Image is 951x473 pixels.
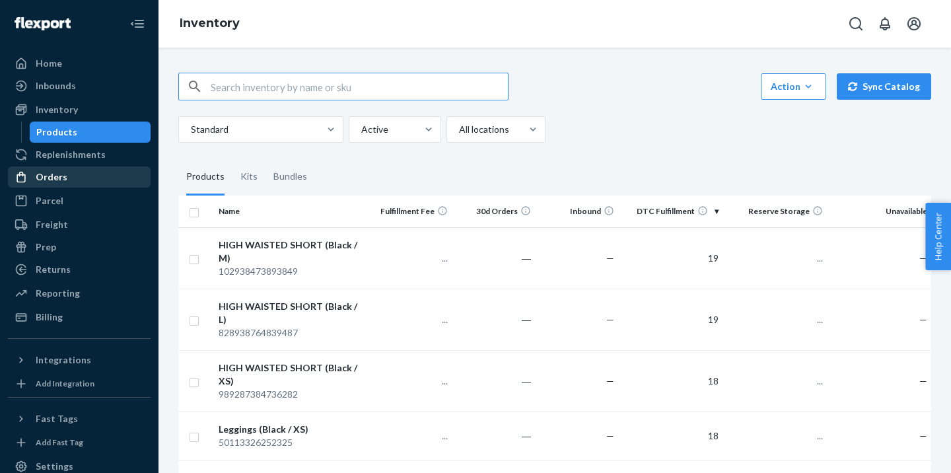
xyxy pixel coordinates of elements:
[219,265,365,278] div: 102938473893849
[219,436,365,449] div: 50113326252325
[36,79,76,92] div: Inbounds
[36,240,56,254] div: Prep
[360,123,361,136] input: Active
[901,11,927,37] button: Open account menu
[8,99,151,120] a: Inventory
[8,214,151,235] a: Freight
[15,17,71,30] img: Flexport logo
[8,376,151,392] a: Add Integration
[219,238,365,265] div: HIGH WAISTED SHORT (Black / M)
[8,283,151,304] a: Reporting
[169,5,250,43] ol: breadcrumbs
[729,313,823,326] p: ...
[8,307,151,328] a: Billing
[8,349,151,371] button: Integrations
[219,361,365,388] div: HIGH WAISTED SHORT (Black / XS)
[211,73,508,100] input: Search inventory by name or sku
[919,375,927,386] span: —
[453,196,536,227] th: 30d Orders
[8,144,151,165] a: Replenishments
[374,252,447,265] p: ...
[828,196,933,227] th: Unavailable
[729,429,823,443] p: ...
[536,196,619,227] th: Inbound
[8,75,151,96] a: Inbounds
[36,263,71,276] div: Returns
[36,194,63,207] div: Parcel
[30,122,151,143] a: Products
[919,430,927,441] span: —
[190,123,191,136] input: Standard
[729,375,823,388] p: ...
[180,16,240,30] a: Inventory
[36,126,77,139] div: Products
[36,148,106,161] div: Replenishments
[843,11,869,37] button: Open Search Box
[36,57,62,70] div: Home
[8,435,151,451] a: Add Fast Tag
[124,11,151,37] button: Close Navigation
[761,73,826,100] button: Action
[8,190,151,211] a: Parcel
[186,159,225,196] div: Products
[453,350,536,412] td: ―
[837,73,931,100] button: Sync Catalog
[36,218,68,231] div: Freight
[36,310,63,324] div: Billing
[453,412,536,460] td: ―
[36,170,67,184] div: Orders
[36,287,80,300] div: Reporting
[374,375,447,388] p: ...
[606,430,614,441] span: —
[8,53,151,74] a: Home
[724,196,828,227] th: Reserve Storage
[8,166,151,188] a: Orders
[219,326,365,340] div: 828938764839487
[273,159,307,196] div: Bundles
[619,350,724,412] td: 18
[36,437,83,448] div: Add Fast Tag
[36,353,91,367] div: Integrations
[219,300,365,326] div: HIGH WAISTED SHORT (Black / L)
[606,375,614,386] span: —
[619,289,724,350] td: 19
[374,313,447,326] p: ...
[374,429,447,443] p: ...
[606,252,614,264] span: —
[619,196,724,227] th: DTC Fulfillment
[8,408,151,429] button: Fast Tags
[36,460,73,473] div: Settings
[458,123,459,136] input: All locations
[8,236,151,258] a: Prep
[453,227,536,289] td: ―
[36,412,78,425] div: Fast Tags
[219,423,365,436] div: Leggings (Black / XS)
[606,314,614,325] span: —
[213,196,370,227] th: Name
[8,259,151,280] a: Returns
[240,159,258,196] div: Kits
[729,252,823,265] p: ...
[925,203,951,270] button: Help Center
[919,252,927,264] span: —
[619,227,724,289] td: 19
[872,11,898,37] button: Open notifications
[619,412,724,460] td: 18
[36,103,78,116] div: Inventory
[369,196,452,227] th: Fulfillment Fee
[453,289,536,350] td: ―
[36,378,94,389] div: Add Integration
[919,314,927,325] span: —
[771,80,816,93] div: Action
[219,388,365,401] div: 989287384736282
